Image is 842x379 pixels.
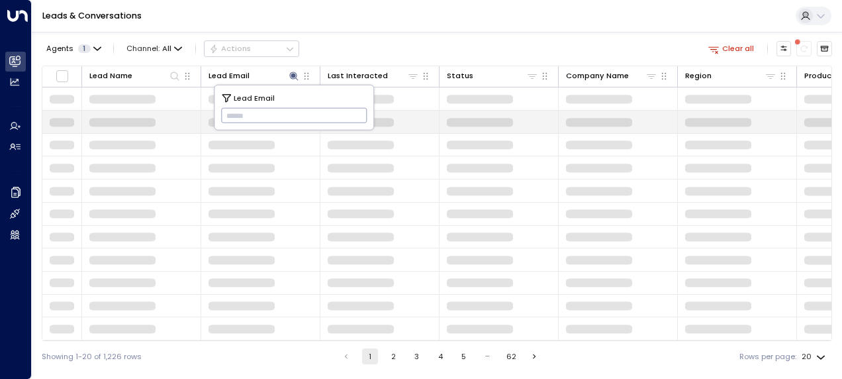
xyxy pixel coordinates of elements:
div: Last Interacted [328,70,388,82]
div: Company Name [566,70,657,82]
span: Agents [46,45,73,52]
div: Company Name [566,70,629,82]
div: Last Interacted [328,70,419,82]
button: Archived Leads [817,41,832,56]
div: Lead Name [89,70,132,82]
div: 20 [802,349,828,365]
div: … [479,349,495,364]
button: Go to page 3 [409,349,425,364]
div: Status [447,70,538,82]
span: Channel: [122,41,187,56]
button: Go to page 2 [385,349,401,364]
a: Leads & Conversations [42,10,142,21]
div: Region [685,70,776,82]
nav: pagination navigation [338,349,543,364]
div: Button group with a nested menu [204,40,299,56]
button: Customize [776,41,792,56]
button: Agents1 [42,41,105,56]
button: Go to page 4 [432,349,448,364]
div: Lead Email [209,70,250,82]
label: Rows per page: [739,351,796,362]
div: Lead Email [209,70,300,82]
button: Channel:All [122,41,187,56]
span: 1 [78,44,91,53]
button: Clear all [704,41,759,56]
button: Go to page 62 [503,349,519,364]
button: page 1 [362,349,378,364]
span: Lead Email [234,91,275,103]
button: Go to page 5 [456,349,472,364]
div: Actions [209,44,251,53]
div: Product [804,70,835,82]
span: All [162,44,171,53]
span: There are new threads available. Refresh the grid to view the latest updates. [796,41,812,56]
div: Region [685,70,712,82]
button: Actions [204,40,299,56]
div: Showing 1-20 of 1,226 rows [42,351,142,362]
button: Go to next page [527,349,543,364]
div: Lead Name [89,70,181,82]
div: Status [447,70,473,82]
